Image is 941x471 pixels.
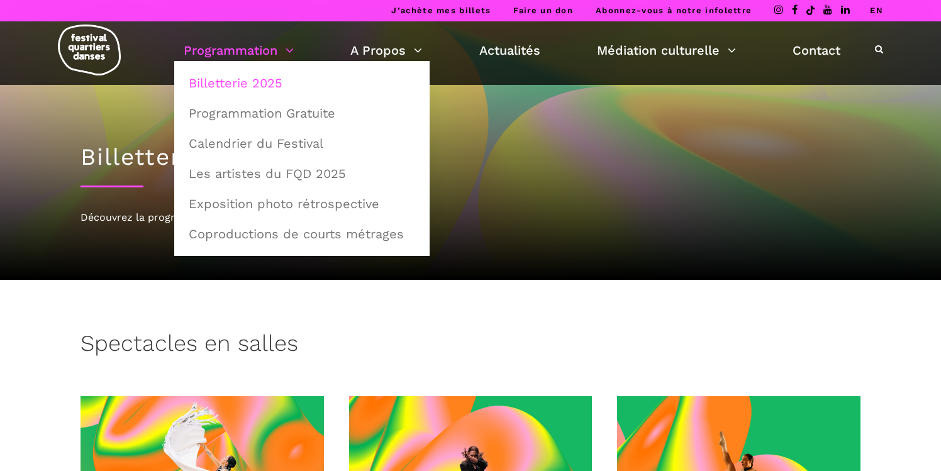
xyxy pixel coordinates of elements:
h1: Billetterie 2025 [81,143,860,171]
a: Abonnez-vous à notre infolettre [596,6,752,15]
h3: Spectacles en salles [81,330,298,362]
a: Coproductions de courts métrages [181,219,423,248]
img: logo-fqd-med [58,25,121,75]
div: Découvrez la programmation 2025 du Festival Quartiers Danses ! [81,209,860,226]
a: Exposition photo rétrospective [181,189,423,218]
a: Actualités [479,40,540,61]
a: Programmation Gratuite [181,99,423,128]
a: Billetterie 2025 [181,69,423,97]
a: Les artistes du FQD 2025 [181,159,423,188]
a: EN [870,6,883,15]
a: A Propos [350,40,422,61]
a: J’achète mes billets [391,6,491,15]
a: Calendrier du Festival [181,129,423,158]
a: Faire un don [513,6,573,15]
a: Contact [793,40,840,61]
a: Médiation culturelle [597,40,736,61]
a: Programmation [184,40,294,61]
